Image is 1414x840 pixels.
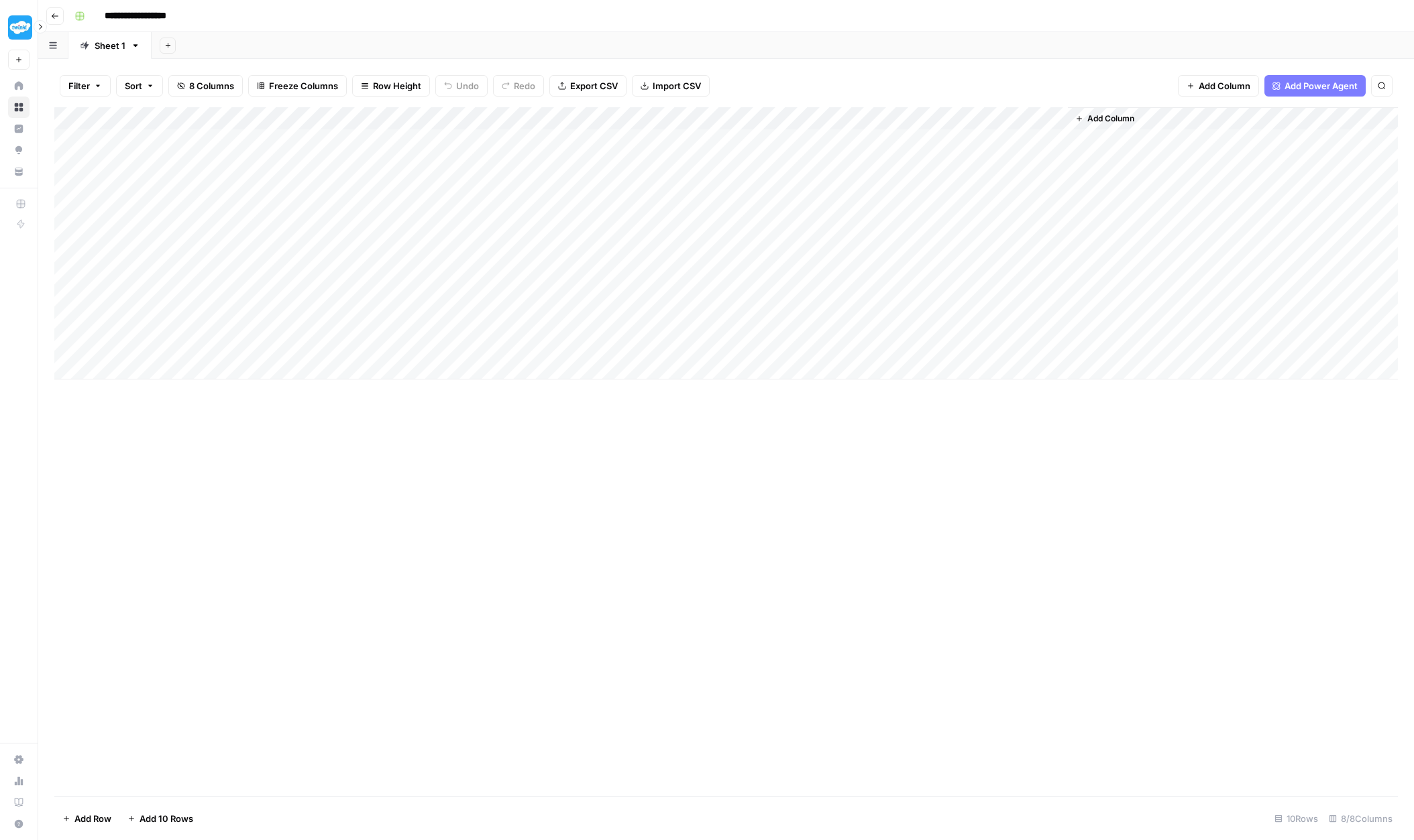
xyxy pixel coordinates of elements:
[68,79,90,93] span: Filter
[1269,808,1323,829] div: 10 Rows
[1087,113,1134,125] span: Add Column
[1178,75,1259,97] button: Add Column
[8,749,30,770] a: Settings
[189,79,234,93] span: 8 Columns
[570,79,618,93] span: Export CSV
[269,79,338,93] span: Freeze Columns
[373,79,421,93] span: Row Height
[8,97,30,118] a: Browse
[125,79,142,93] span: Sort
[456,79,479,93] span: Undo
[68,32,152,59] a: Sheet 1
[8,15,32,40] img: Twinkl Logo
[1285,79,1358,93] span: Add Power Agent
[493,75,544,97] button: Redo
[8,161,30,182] a: Your Data
[8,813,30,835] button: Help + Support
[119,808,201,829] button: Add 10 Rows
[140,812,193,825] span: Add 10 Rows
[8,792,30,813] a: Learning Hub
[653,79,701,93] span: Import CSV
[8,118,30,139] a: Insights
[74,812,111,825] span: Add Row
[54,808,119,829] button: Add Row
[8,11,30,44] button: Workspace: Twinkl
[168,75,243,97] button: 8 Columns
[8,139,30,161] a: Opportunities
[549,75,627,97] button: Export CSV
[435,75,488,97] button: Undo
[1199,79,1250,93] span: Add Column
[352,75,430,97] button: Row Height
[1070,110,1140,127] button: Add Column
[8,75,30,97] a: Home
[95,39,125,52] div: Sheet 1
[116,75,163,97] button: Sort
[514,79,535,93] span: Redo
[632,75,710,97] button: Import CSV
[8,770,30,792] a: Usage
[248,75,347,97] button: Freeze Columns
[60,75,111,97] button: Filter
[1264,75,1366,97] button: Add Power Agent
[1323,808,1398,829] div: 8/8 Columns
